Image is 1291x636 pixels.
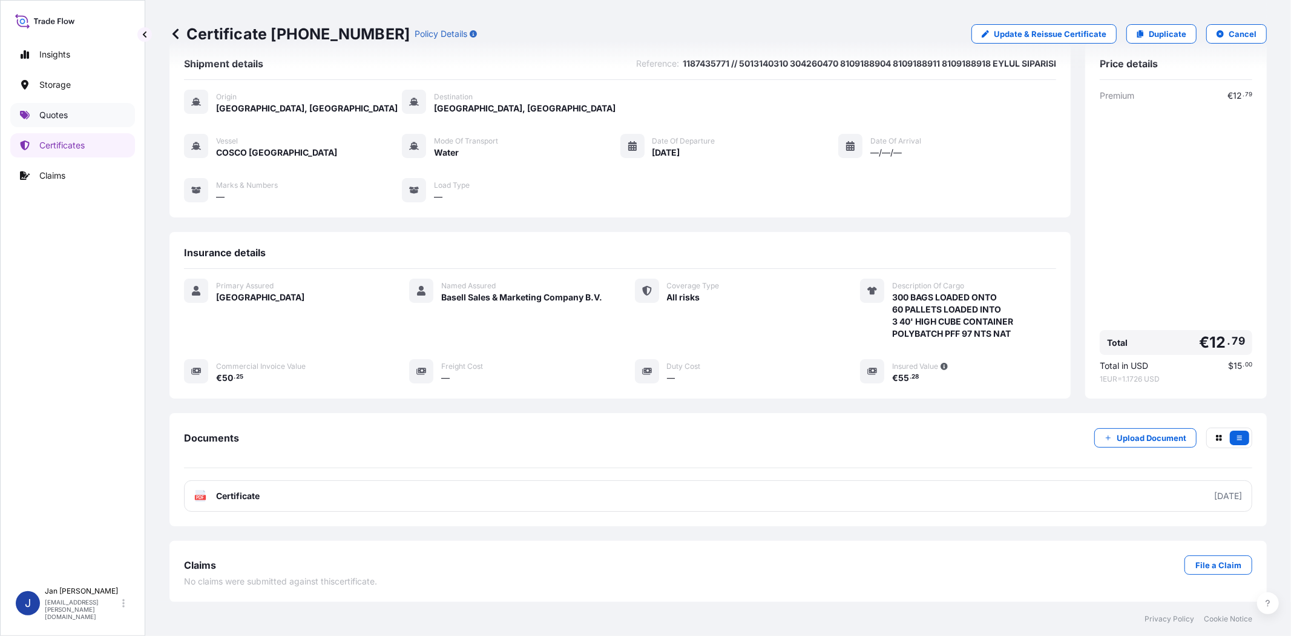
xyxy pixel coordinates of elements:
span: Documents [184,432,239,444]
text: PDF [197,495,205,500]
span: J [25,597,31,609]
a: Duplicate [1126,24,1197,44]
span: Water [434,147,459,159]
span: Origin [216,92,237,102]
span: —/—/— [870,147,902,159]
span: 55 [898,374,909,382]
span: Date of Arrival [870,136,921,146]
button: Upload Document [1094,428,1197,448]
span: Duty Cost [667,362,701,371]
span: Total [1107,337,1128,349]
span: 28 [912,375,919,379]
a: File a Claim [1184,555,1252,575]
span: . [1243,363,1244,367]
p: File a Claim [1195,559,1241,571]
span: — [441,372,450,384]
span: Freight Cost [441,362,483,371]
p: Certificate [PHONE_NUMBER] [169,24,410,44]
span: 79 [1245,93,1252,97]
span: € [892,374,898,382]
a: Update & Reissue Certificate [971,24,1117,44]
span: COSCO [GEOGRAPHIC_DATA] [216,147,337,159]
span: 300 BAGS LOADED ONTO 60 PALLETS LOADED INTO 3 40' HIGH CUBE CONTAINER POLYBATCH PFF 97 NTS NAT [892,291,1013,340]
span: € [1227,91,1233,100]
p: Jan [PERSON_NAME] [45,586,120,596]
span: Insured Value [892,362,938,371]
p: Cancel [1229,28,1257,40]
span: € [1199,335,1209,350]
span: Named Assured [441,281,496,291]
span: Marks & Numbers [216,181,278,190]
span: Date of Departure [652,136,715,146]
span: 15 [1234,362,1242,370]
span: Coverage Type [667,281,720,291]
span: Description Of Cargo [892,281,964,291]
span: [DATE] [652,147,680,159]
span: . [234,375,235,379]
a: PDFCertificate[DATE] [184,480,1252,512]
span: Premium [1100,90,1134,102]
p: Quotes [39,109,68,121]
span: . [1227,337,1231,345]
span: [GEOGRAPHIC_DATA], [GEOGRAPHIC_DATA] [216,102,398,114]
p: Certificates [39,139,85,151]
a: Insights [10,42,135,67]
span: . [1243,93,1244,97]
span: 50 [222,374,233,382]
p: [EMAIL_ADDRESS][PERSON_NAME][DOMAIN_NAME] [45,598,120,620]
span: Primary Assured [216,281,274,291]
span: No claims were submitted against this certificate . [184,575,377,588]
span: 25 [236,375,243,379]
button: Cancel [1206,24,1267,44]
span: 00 [1245,363,1252,367]
span: Mode of Transport [434,136,498,146]
span: [GEOGRAPHIC_DATA] [216,291,304,303]
span: 79 [1232,337,1245,345]
span: Insurance details [184,247,266,259]
a: Storage [10,73,135,97]
span: . [910,375,912,379]
span: All risks [667,291,700,303]
span: — [667,372,675,384]
span: Load Type [434,181,470,190]
a: Claims [10,164,135,188]
p: Claims [39,170,65,182]
a: Privacy Policy [1145,614,1194,624]
span: — [434,191,442,203]
span: [GEOGRAPHIC_DATA], [GEOGRAPHIC_DATA] [434,102,616,114]
span: — [216,191,225,203]
div: [DATE] [1214,490,1242,502]
a: Quotes [10,103,135,127]
p: Storage [39,79,71,91]
span: Claims [184,559,216,571]
a: Certificates [10,133,135,157]
p: Policy Details [415,28,467,40]
p: Upload Document [1117,432,1186,444]
p: Insights [39,48,70,61]
span: 1 EUR = 1.1726 USD [1100,374,1252,384]
span: Vessel [216,136,238,146]
span: 12 [1233,91,1242,100]
span: Commercial Invoice Value [216,362,306,371]
span: $ [1228,362,1234,370]
p: Duplicate [1149,28,1186,40]
span: Total in USD [1100,360,1148,372]
p: Update & Reissue Certificate [994,28,1106,40]
span: 12 [1209,335,1226,350]
span: € [216,374,222,382]
a: Cookie Notice [1204,614,1252,624]
span: Destination [434,92,473,102]
span: Certificate [216,490,260,502]
span: Basell Sales & Marketing Company B.V. [441,291,602,303]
